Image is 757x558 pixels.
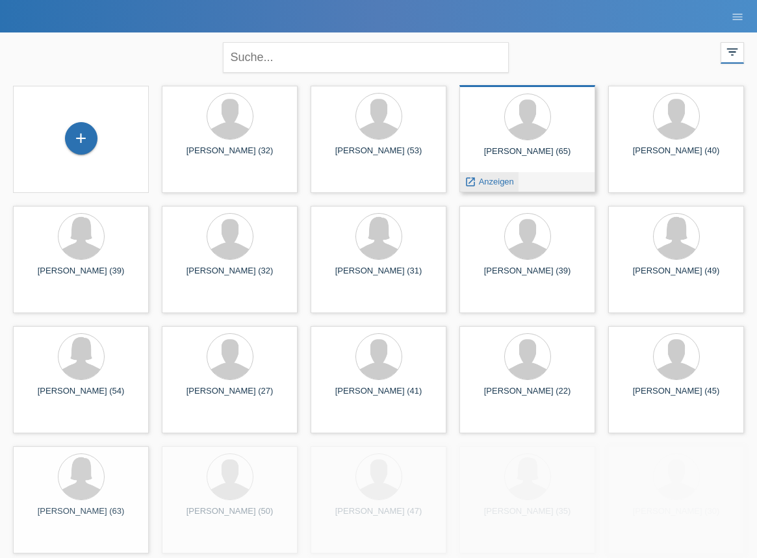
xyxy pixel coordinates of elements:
div: [PERSON_NAME] (39) [470,266,585,286]
div: [PERSON_NAME] (41) [321,386,436,407]
div: [PERSON_NAME] (39) [23,266,138,286]
div: [PERSON_NAME] (30) [619,506,734,527]
div: [PERSON_NAME] (50) [172,506,287,527]
div: [PERSON_NAME] (65) [470,146,585,167]
div: Kund*in hinzufügen [66,127,97,149]
i: menu [731,10,744,23]
div: [PERSON_NAME] (35) [470,506,585,527]
div: [PERSON_NAME] (49) [619,266,734,286]
div: [PERSON_NAME] (22) [470,386,585,407]
div: [PERSON_NAME] (27) [172,386,287,407]
span: Anzeigen [479,177,514,186]
div: [PERSON_NAME] (47) [321,506,436,527]
div: [PERSON_NAME] (32) [172,146,287,166]
div: [PERSON_NAME] (45) [619,386,734,407]
a: menu [725,12,751,20]
a: launch Anzeigen [465,177,514,186]
div: [PERSON_NAME] (54) [23,386,138,407]
i: launch [465,176,476,188]
i: filter_list [725,45,739,59]
div: [PERSON_NAME] (32) [172,266,287,286]
input: Suche... [223,42,509,73]
div: [PERSON_NAME] (53) [321,146,436,166]
div: [PERSON_NAME] (40) [619,146,734,166]
div: [PERSON_NAME] (31) [321,266,436,286]
div: [PERSON_NAME] (63) [23,506,138,527]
